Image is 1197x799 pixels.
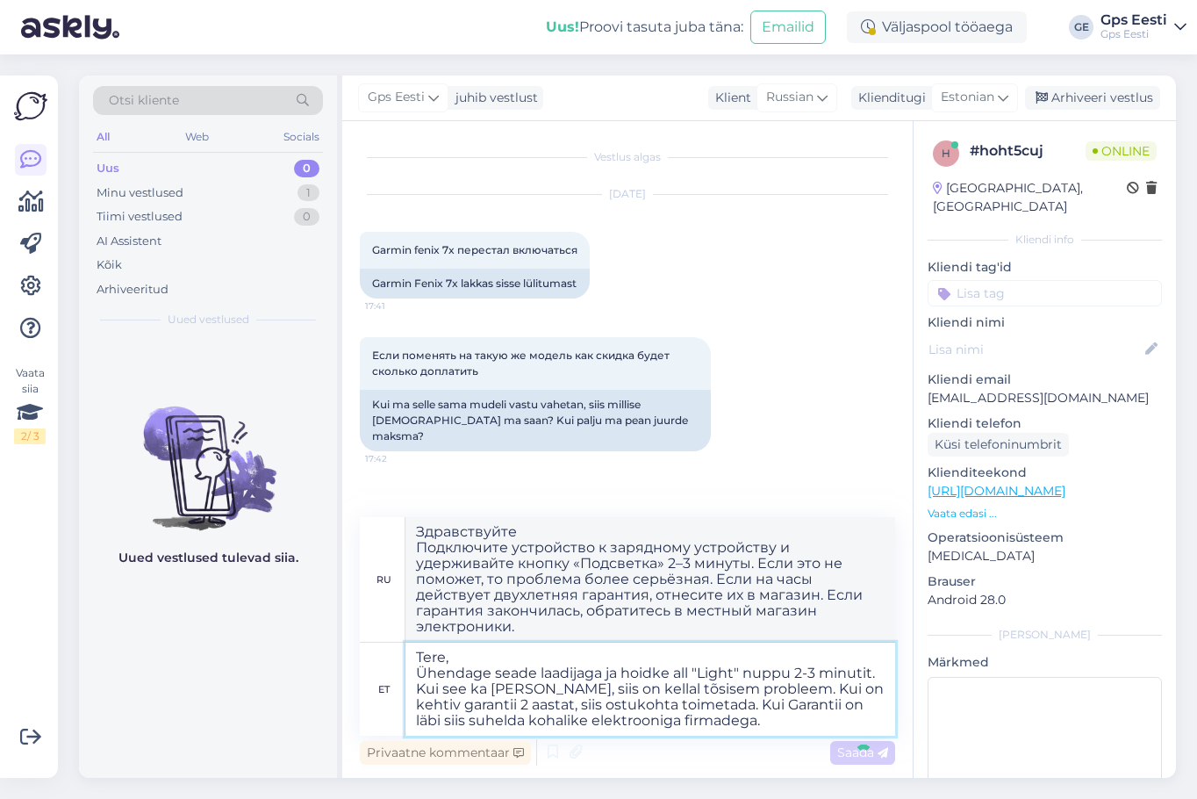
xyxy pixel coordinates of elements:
[93,126,113,148] div: All
[448,89,538,107] div: juhib vestlust
[280,126,323,148] div: Socials
[79,375,337,533] img: No chats
[118,549,298,567] p: Uued vestlused tulevad siia.
[928,371,1162,389] p: Kliendi email
[928,258,1162,277] p: Kliendi tag'id
[928,280,1162,306] input: Lisa tag
[851,89,926,107] div: Klienditugi
[928,313,1162,332] p: Kliendi nimi
[97,256,122,274] div: Kõik
[360,149,895,165] div: Vestlus algas
[928,340,1142,359] input: Lisa nimi
[928,547,1162,565] p: [MEDICAL_DATA]
[372,243,577,256] span: Garmin fenix 7x перестал включаться
[928,572,1162,591] p: Brauser
[750,11,826,44] button: Emailid
[168,312,249,328] span: Uued vestlused
[97,233,161,250] div: AI Assistent
[928,414,1162,433] p: Kliendi telefon
[546,18,579,35] b: Uus!
[1100,27,1167,41] div: Gps Eesti
[1069,15,1093,40] div: GE
[14,428,46,444] div: 2 / 3
[1100,13,1167,27] div: Gps Eesti
[928,506,1162,522] p: Vaata edasi ...
[97,184,183,202] div: Minu vestlused
[294,208,319,226] div: 0
[942,147,950,160] span: h
[360,269,590,299] div: Garmin Fenix ​​7x lakkas sisse lülitumast
[97,281,168,299] div: Arhiveeritud
[928,483,1065,499] a: [URL][DOMAIN_NAME]
[368,88,425,107] span: Gps Eesti
[294,160,319,177] div: 0
[546,17,743,38] div: Proovi tasuta juba täna:
[708,89,751,107] div: Klient
[360,186,895,202] div: [DATE]
[970,140,1086,162] div: # hoht5cuj
[97,160,119,177] div: Uus
[928,627,1162,643] div: [PERSON_NAME]
[928,529,1162,547] p: Operatsioonisüsteem
[928,389,1162,407] p: [EMAIL_ADDRESS][DOMAIN_NAME]
[365,452,431,465] span: 17:42
[182,126,212,148] div: Web
[14,90,47,123] img: Askly Logo
[928,232,1162,248] div: Kliendi info
[928,464,1162,482] p: Klienditeekond
[297,184,319,202] div: 1
[928,591,1162,609] p: Android 28.0
[1100,13,1186,41] a: Gps EestiGps Eesti
[1025,86,1160,110] div: Arhiveeri vestlus
[97,208,183,226] div: Tiimi vestlused
[365,299,431,313] span: 17:41
[928,433,1069,457] div: Küsi telefoninumbrit
[372,349,672,378] span: Если поменять на такую же модель как скидка будет сколько доплатить
[941,88,994,107] span: Estonian
[360,390,711,451] div: Kui ma selle sama mudeli vastu vahetan, siis millise [DEMOGRAPHIC_DATA] ma saan? Kui palju ma pea...
[928,653,1162,672] p: Märkmed
[14,365,46,444] div: Vaata siia
[1086,141,1157,161] span: Online
[847,11,1027,43] div: Väljaspool tööaega
[933,179,1127,216] div: [GEOGRAPHIC_DATA], [GEOGRAPHIC_DATA]
[766,88,814,107] span: Russian
[109,91,179,110] span: Otsi kliente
